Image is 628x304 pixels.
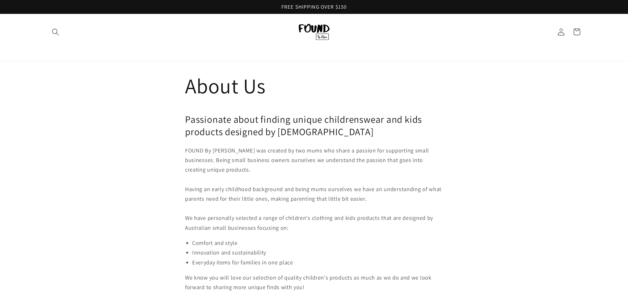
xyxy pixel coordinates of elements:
h2: Passionate about finding unique childrenswear and kids products designed by [DEMOGRAPHIC_DATA] [185,113,443,138]
img: FOUND By Flynn logo [299,24,330,40]
div: FOUND By [PERSON_NAME] was created by two mums who share a passion for supporting small businesse... [185,146,443,233]
li: Comfort and style [192,238,443,248]
summary: Search [48,24,63,40]
h1: About Us [185,73,443,99]
div: We know you will love our selection of quality children's products as much as we do and we look f... [185,238,443,292]
li: Everyday items for families in one place [192,258,443,267]
li: Innovation and sustainability [192,248,443,257]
